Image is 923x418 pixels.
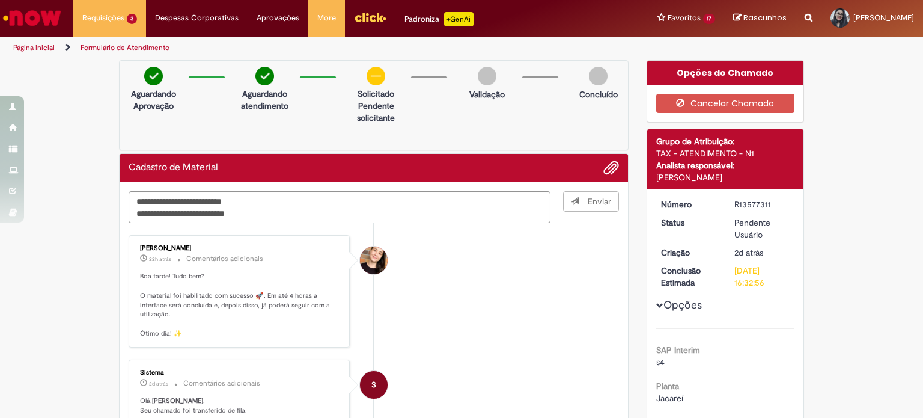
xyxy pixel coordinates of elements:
[183,378,260,389] small: Comentários adicionais
[478,67,496,85] img: img-circle-grey.png
[589,67,608,85] img: img-circle-grey.png
[149,256,171,263] span: 22h atrás
[347,88,405,100] p: Solicitado
[656,94,795,113] button: Cancelar Chamado
[647,61,804,85] div: Opções do Chamado
[444,12,474,26] p: +GenAi
[734,247,763,258] span: 2d atrás
[144,67,163,85] img: check-circle-green.png
[734,198,790,211] div: R13577311
[236,88,294,112] p: Aguardando atendimento
[9,37,606,59] ul: Trilhas de página
[129,191,550,224] textarea: Digite sua mensagem aqui...
[127,14,137,24] span: 3
[140,245,340,252] div: [PERSON_NAME]
[734,217,790,241] div: Pendente Usuário
[734,247,790,259] div: 29/09/2025 14:32:49
[360,371,388,399] div: System
[347,100,405,124] p: Pendente solicitante
[1,6,63,30] img: ServiceNow
[129,162,218,173] h2: Cadastro de Material Histórico de tíquete
[656,345,700,355] b: SAP Interim
[652,198,726,211] dt: Número
[668,12,701,24] span: Favoritos
[367,67,385,85] img: circle-minus.png
[149,380,168,387] span: 2d atrás
[652,217,726,229] dt: Status
[469,88,505,100] p: Validação
[81,43,169,52] a: Formulário de Atendimento
[257,12,299,24] span: Aprovações
[652,247,726,259] dt: Criação
[140,272,340,338] p: Boa tarde! Tudo bem? O material foi habilitado com sucesso 🚀. Em até 4 horas a interface será con...
[603,160,619,176] button: Adicionar anexos
[656,135,795,147] div: Grupo de Atribuição:
[853,13,914,23] span: [PERSON_NAME]
[317,12,336,24] span: More
[656,171,795,183] div: [PERSON_NAME]
[140,369,340,377] div: Sistema
[656,393,683,404] span: Jacareí
[354,8,386,26] img: click_logo_yellow_360x200.png
[371,370,376,399] span: S
[656,381,679,392] b: Planta
[656,147,795,159] div: TAX - ATENDIMENTO - N1
[652,265,726,289] dt: Conclusão Estimada
[149,380,168,387] time: 29/09/2025 14:33:01
[703,14,715,24] span: 17
[155,12,239,24] span: Despesas Corporativas
[579,88,618,100] p: Concluído
[124,88,183,112] p: Aguardando Aprovação
[149,256,171,263] time: 30/09/2025 13:05:42
[152,396,203,405] b: [PERSON_NAME]
[404,12,474,26] div: Padroniza
[734,247,763,258] time: 29/09/2025 14:32:49
[13,43,55,52] a: Página inicial
[82,12,124,24] span: Requisições
[360,247,388,274] div: Sabrina De Vasconcelos
[656,357,665,367] span: s4
[255,67,274,85] img: check-circle-green.png
[656,159,795,171] div: Analista responsável:
[734,265,790,289] div: [DATE] 16:32:56
[733,13,787,24] a: Rascunhos
[743,12,787,23] span: Rascunhos
[186,254,263,264] small: Comentários adicionais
